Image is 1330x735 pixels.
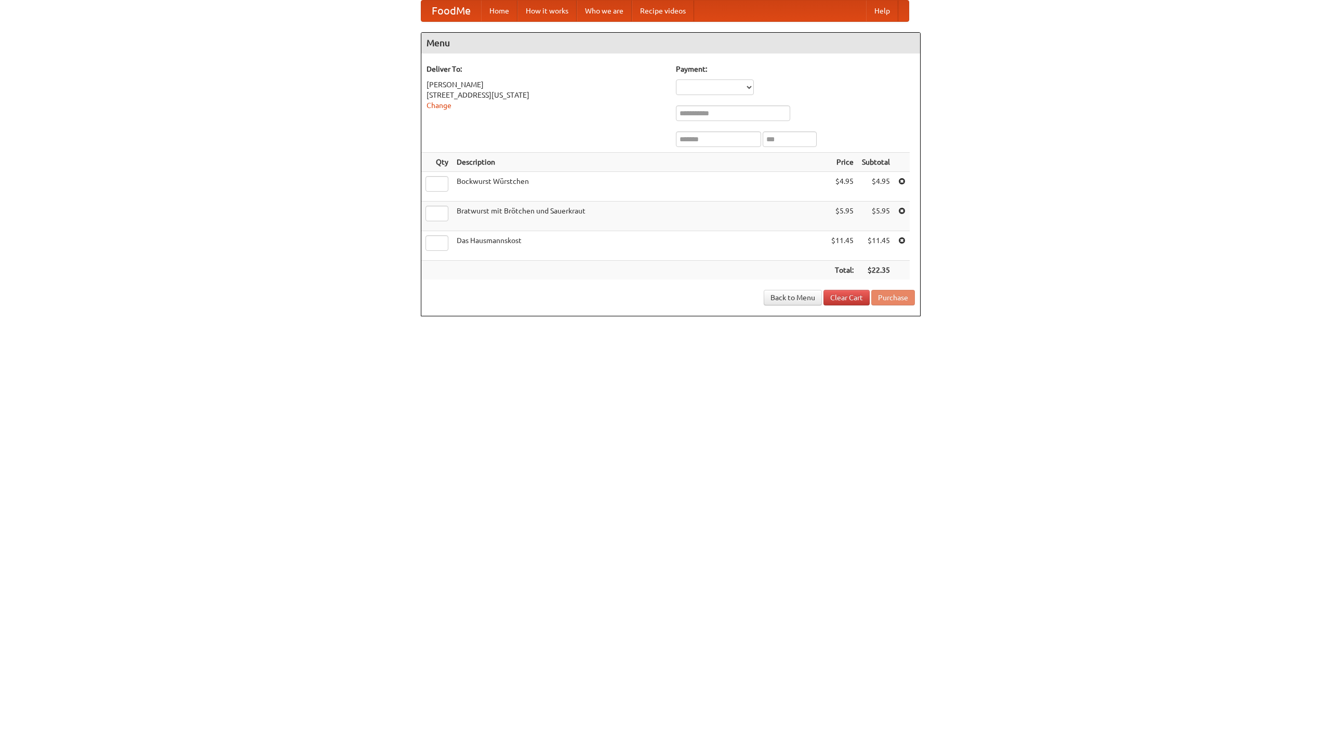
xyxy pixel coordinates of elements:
[421,153,453,172] th: Qty
[858,172,894,202] td: $4.95
[453,172,827,202] td: Bockwurst Würstchen
[764,290,822,305] a: Back to Menu
[827,231,858,261] td: $11.45
[453,153,827,172] th: Description
[827,153,858,172] th: Price
[427,79,666,90] div: [PERSON_NAME]
[858,231,894,261] td: $11.45
[858,261,894,280] th: $22.35
[517,1,577,21] a: How it works
[676,64,915,74] h5: Payment:
[858,202,894,231] td: $5.95
[858,153,894,172] th: Subtotal
[823,290,870,305] a: Clear Cart
[577,1,632,21] a: Who we are
[453,202,827,231] td: Bratwurst mit Brötchen und Sauerkraut
[427,101,451,110] a: Change
[421,1,481,21] a: FoodMe
[871,290,915,305] button: Purchase
[481,1,517,21] a: Home
[827,261,858,280] th: Total:
[453,231,827,261] td: Das Hausmannskost
[427,90,666,100] div: [STREET_ADDRESS][US_STATE]
[632,1,694,21] a: Recipe videos
[827,202,858,231] td: $5.95
[866,1,898,21] a: Help
[827,172,858,202] td: $4.95
[421,33,920,54] h4: Menu
[427,64,666,74] h5: Deliver To:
